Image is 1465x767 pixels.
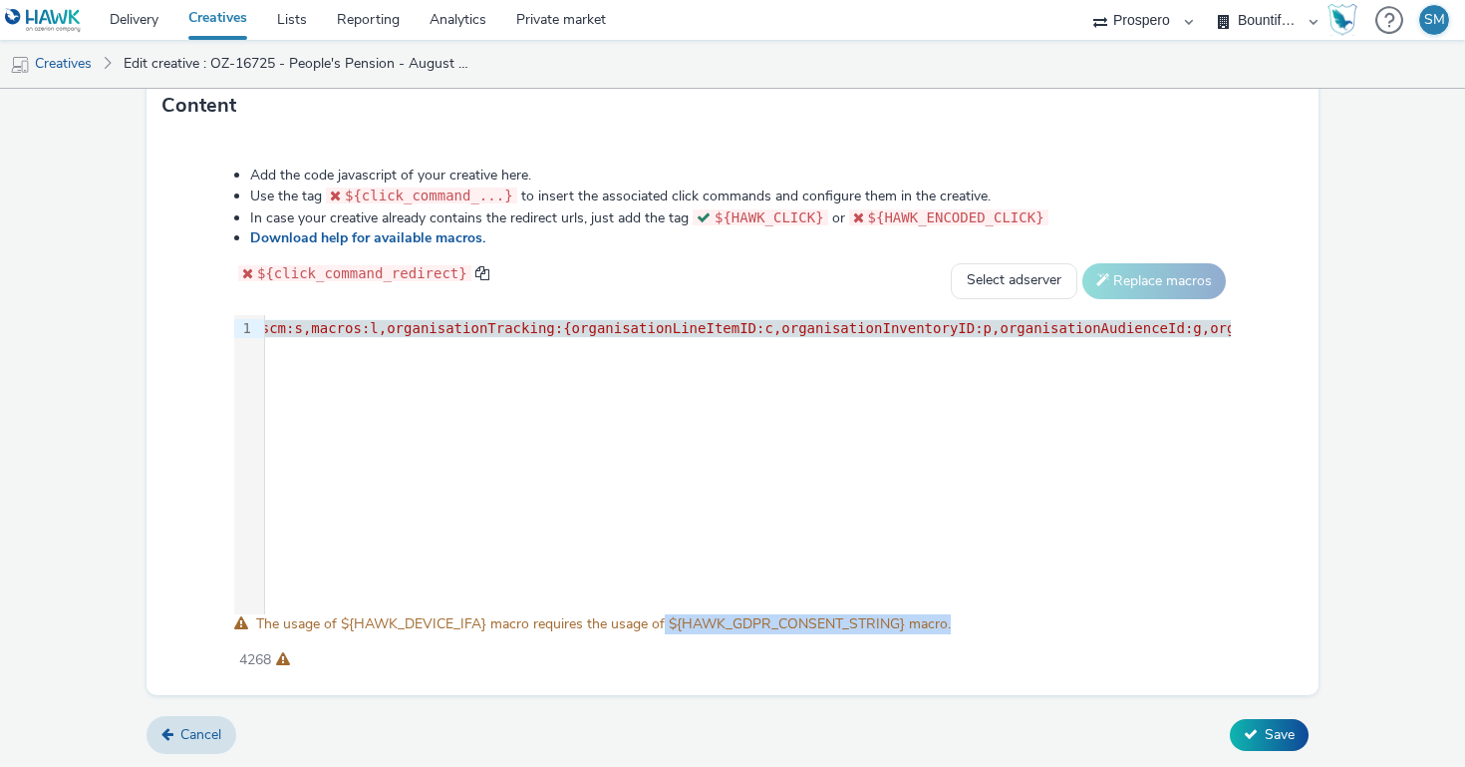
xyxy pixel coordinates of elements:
div: SM [1424,5,1445,35]
li: Add the code javascript of your creative here. [250,166,1231,186]
span: copy to clipboard [475,266,489,280]
span: Cancel [180,725,221,744]
a: Cancel [146,716,236,754]
div: 1 [234,319,254,339]
button: Replace macros [1082,263,1226,299]
span: ${click_command_redirect} [257,265,467,281]
a: Edit creative : OZ-16725 - People's Pension - August - Nov '25 - Skin V1 [427344088] [114,40,480,88]
img: Hawk Academy [1327,4,1357,36]
li: In case your creative already contains the redirect urls, just add the tag or [250,207,1231,228]
a: Download help for available macros. [250,228,493,247]
span: ${click_command_...} [345,188,513,203]
span: Save [1265,725,1295,744]
a: Hawk Academy [1327,4,1365,36]
img: undefined Logo [5,8,82,33]
span: ${HAWK_ENCODED_CLICK} [868,209,1044,225]
h3: Content [161,91,236,121]
button: Save [1230,719,1309,751]
li: Use the tag to insert the associated click commands and configure them in the creative. [250,186,1231,206]
span: ${HAWK_CLICK} [715,209,824,225]
span: The usage of ${HAWK_DEVICE_IFA} macro requires the usage of ${HAWK_GDPR_CONSENT_STRING} macro. [256,614,951,633]
div: Maximum recommended length: 3000 characters. [276,650,290,670]
img: mobile [10,55,30,75]
span: 4268 [239,650,271,670]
